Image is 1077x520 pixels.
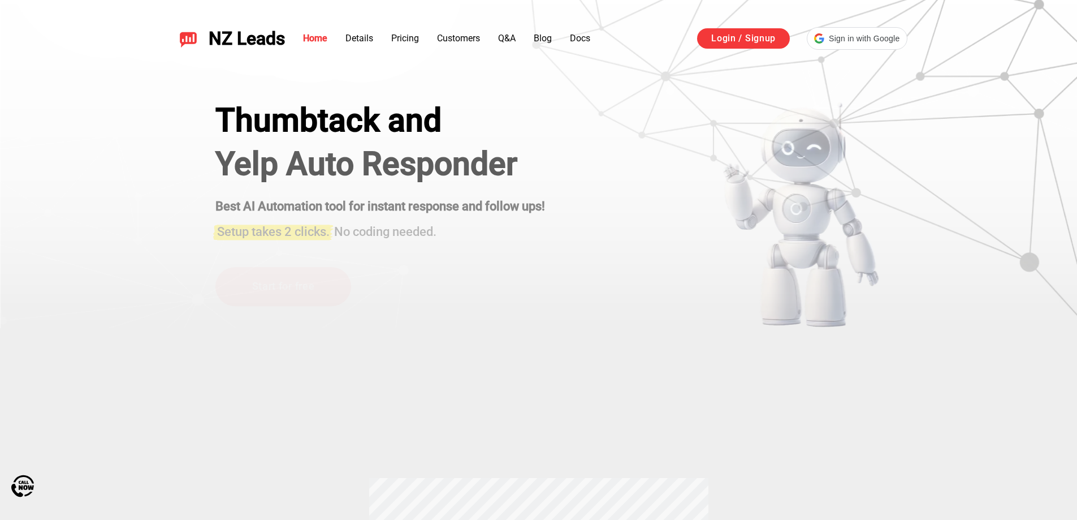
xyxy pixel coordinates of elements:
a: Details [345,33,373,44]
strong: Best AI Automation tool for instant response and follow ups! [215,199,545,213]
img: NZ Leads logo [179,29,197,48]
span: Sign in with Google [829,33,899,45]
a: Home [303,33,327,44]
a: Docs [570,33,590,44]
a: Pricing [391,33,419,44]
div: Thumbtack and [215,102,545,139]
a: Blog [534,33,552,44]
span: NZ Leads [209,28,285,49]
span: Setup takes 2 clicks. [217,225,330,239]
a: Start for free [215,267,351,306]
img: Call Now [11,475,34,497]
h3: No coding needed. [215,218,545,241]
h1: Yelp Auto Responder [215,145,545,183]
a: Q&A [498,33,516,44]
img: yelp bot [722,102,880,328]
a: Customers [437,33,480,44]
a: Login / Signup [697,28,790,49]
div: Sign in with Google [807,27,907,50]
